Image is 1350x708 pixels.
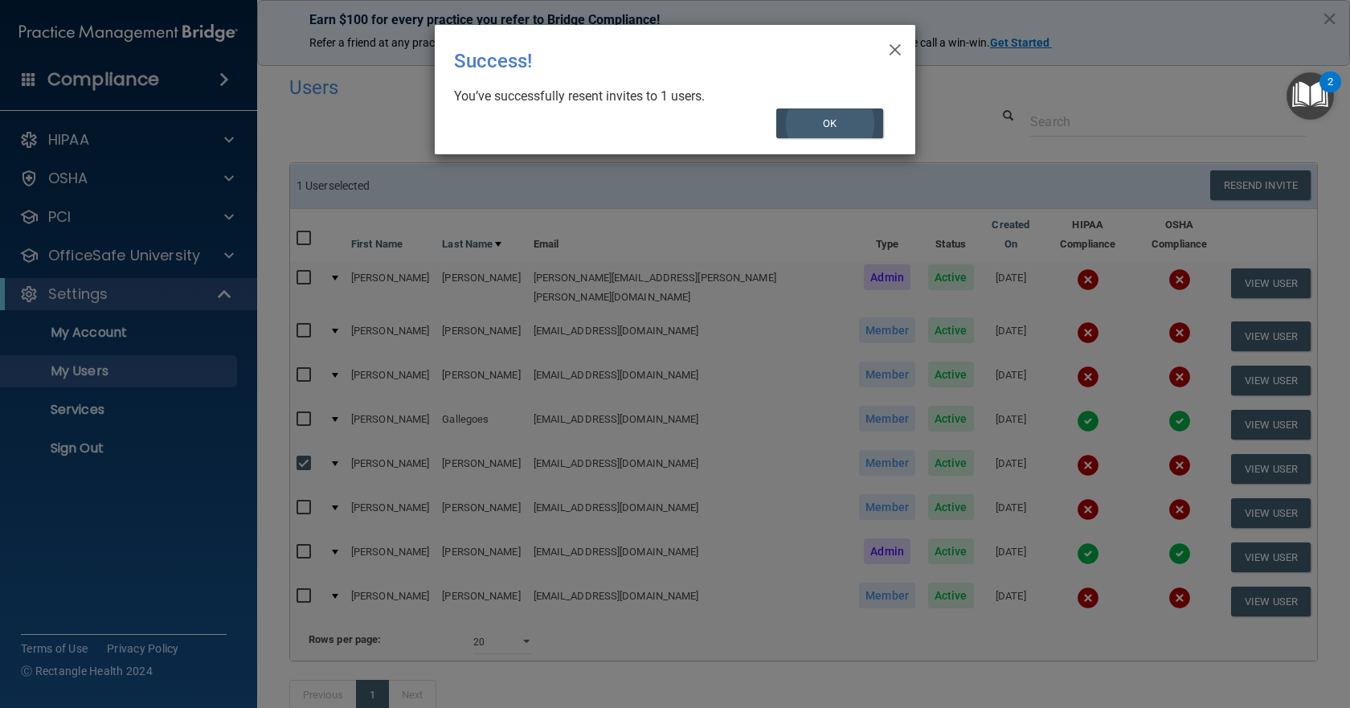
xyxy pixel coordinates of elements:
div: Success! [454,38,830,84]
button: OK [776,108,884,138]
span: × [888,31,902,63]
div: 2 [1327,82,1333,103]
div: You’ve successfully resent invites to 1 users. [454,88,883,105]
button: Open Resource Center, 2 new notifications [1287,72,1334,120]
